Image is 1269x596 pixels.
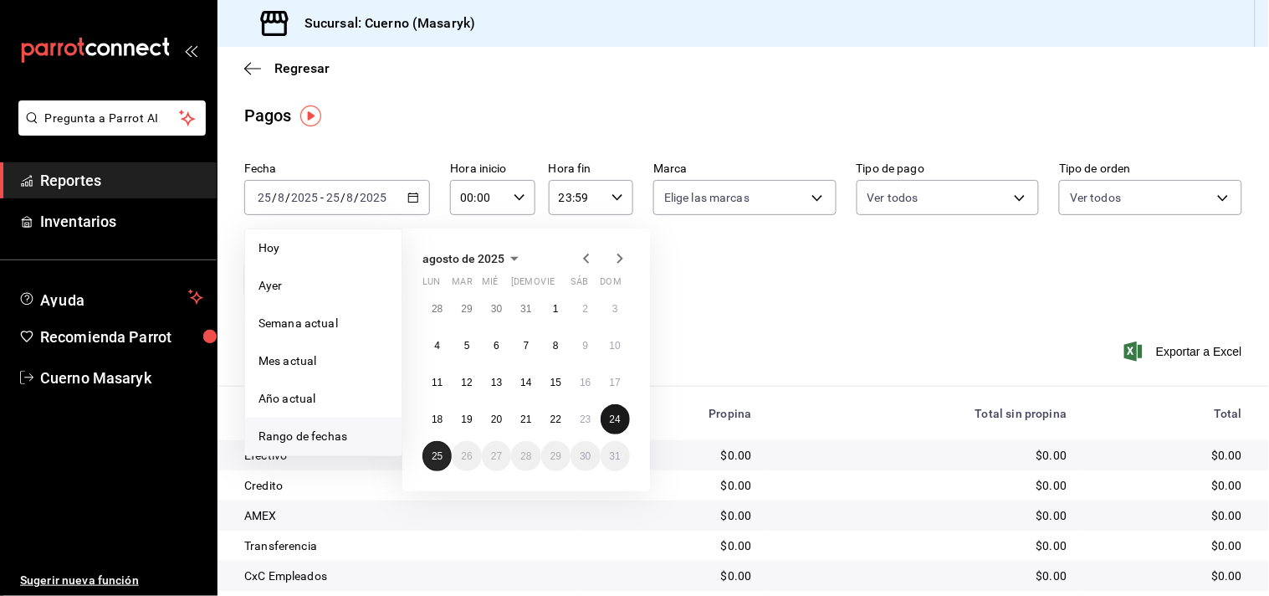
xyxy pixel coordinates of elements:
abbr: 31 de agosto de 2025 [610,450,621,462]
button: 12 de agosto de 2025 [452,367,481,398]
button: 4 de agosto de 2025 [422,331,452,361]
button: 13 de agosto de 2025 [482,367,511,398]
button: 16 de agosto de 2025 [571,367,600,398]
span: Reportes [40,169,203,192]
span: Pregunta a Parrot AI [45,110,180,127]
span: / [272,191,277,204]
button: 10 de agosto de 2025 [601,331,630,361]
button: 31 de julio de 2025 [511,294,540,324]
button: 17 de agosto de 2025 [601,367,630,398]
abbr: 7 de agosto de 2025 [524,340,530,352]
button: 22 de agosto de 2025 [541,404,571,434]
button: 6 de agosto de 2025 [482,331,511,361]
span: Rango de fechas [258,428,388,445]
div: $0.00 [779,507,1067,524]
button: 5 de agosto de 2025 [452,331,481,361]
button: open_drawer_menu [184,44,197,57]
button: 15 de agosto de 2025 [541,367,571,398]
h3: Sucursal: Cuerno (Masaryk) [291,13,475,33]
abbr: 23 de agosto de 2025 [580,414,591,425]
span: - [320,191,324,204]
button: Exportar a Excel [1128,342,1242,362]
button: 29 de julio de 2025 [452,294,481,324]
abbr: lunes [422,276,440,294]
input: -- [346,191,355,204]
input: -- [257,191,272,204]
div: Transferencia [244,537,566,554]
abbr: 27 de agosto de 2025 [491,450,502,462]
input: ---- [360,191,388,204]
button: 7 de agosto de 2025 [511,331,540,361]
div: $0.00 [593,507,751,524]
button: Regresar [244,60,330,76]
button: Pregunta a Parrot AI [18,100,206,136]
label: Marca [653,163,837,175]
abbr: 18 de agosto de 2025 [432,414,443,425]
input: -- [325,191,340,204]
div: $0.00 [779,537,1067,554]
div: $0.00 [1093,537,1242,554]
div: $0.00 [1093,568,1242,584]
input: -- [277,191,285,204]
label: Fecha [244,163,430,175]
div: Total sin propina [779,407,1067,420]
abbr: jueves [511,276,610,294]
span: Ayer [258,277,388,295]
label: Tipo de pago [857,163,1040,175]
abbr: miércoles [482,276,498,294]
div: Credito [244,477,566,494]
abbr: 17 de agosto de 2025 [610,377,621,388]
span: agosto de 2025 [422,252,504,265]
button: 14 de agosto de 2025 [511,367,540,398]
button: 9 de agosto de 2025 [571,331,600,361]
button: 25 de agosto de 2025 [422,441,452,471]
label: Hora inicio [450,163,535,175]
div: $0.00 [779,477,1067,494]
abbr: 24 de agosto de 2025 [610,414,621,425]
span: Elige las marcas [664,189,750,206]
abbr: 28 de julio de 2025 [432,303,443,315]
div: CxC Empleados [244,568,566,584]
img: Tooltip marker [300,105,321,126]
abbr: 13 de agosto de 2025 [491,377,502,388]
div: $0.00 [779,568,1067,584]
div: $0.00 [779,447,1067,464]
span: Regresar [274,60,330,76]
button: 24 de agosto de 2025 [601,404,630,434]
abbr: 22 de agosto de 2025 [550,414,561,425]
button: 3 de agosto de 2025 [601,294,630,324]
abbr: 26 de agosto de 2025 [461,450,472,462]
span: Hoy [258,239,388,257]
button: 8 de agosto de 2025 [541,331,571,361]
abbr: 29 de agosto de 2025 [550,450,561,462]
div: Total [1093,407,1242,420]
abbr: 16 de agosto de 2025 [580,377,591,388]
span: Ayuda [40,287,182,307]
button: 1 de agosto de 2025 [541,294,571,324]
div: $0.00 [1093,447,1242,464]
abbr: 30 de julio de 2025 [491,303,502,315]
span: / [340,191,345,204]
button: 23 de agosto de 2025 [571,404,600,434]
abbr: 28 de agosto de 2025 [520,450,531,462]
label: Hora fin [549,163,633,175]
span: Ver todos [1070,189,1121,206]
div: Pagos [244,103,292,128]
abbr: 10 de agosto de 2025 [610,340,621,352]
abbr: 14 de agosto de 2025 [520,377,531,388]
abbr: viernes [541,276,555,294]
abbr: 19 de agosto de 2025 [461,414,472,425]
span: Recomienda Parrot [40,326,203,348]
span: / [355,191,360,204]
button: 11 de agosto de 2025 [422,367,452,398]
abbr: 5 de agosto de 2025 [464,340,470,352]
abbr: 25 de agosto de 2025 [432,450,443,462]
label: Tipo de orden [1059,163,1242,175]
abbr: 6 de agosto de 2025 [494,340,499,352]
abbr: sábado [571,276,588,294]
button: 31 de agosto de 2025 [601,441,630,471]
abbr: 21 de agosto de 2025 [520,414,531,425]
button: 18 de agosto de 2025 [422,404,452,434]
span: Inventarios [40,210,203,233]
span: Mes actual [258,352,388,370]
